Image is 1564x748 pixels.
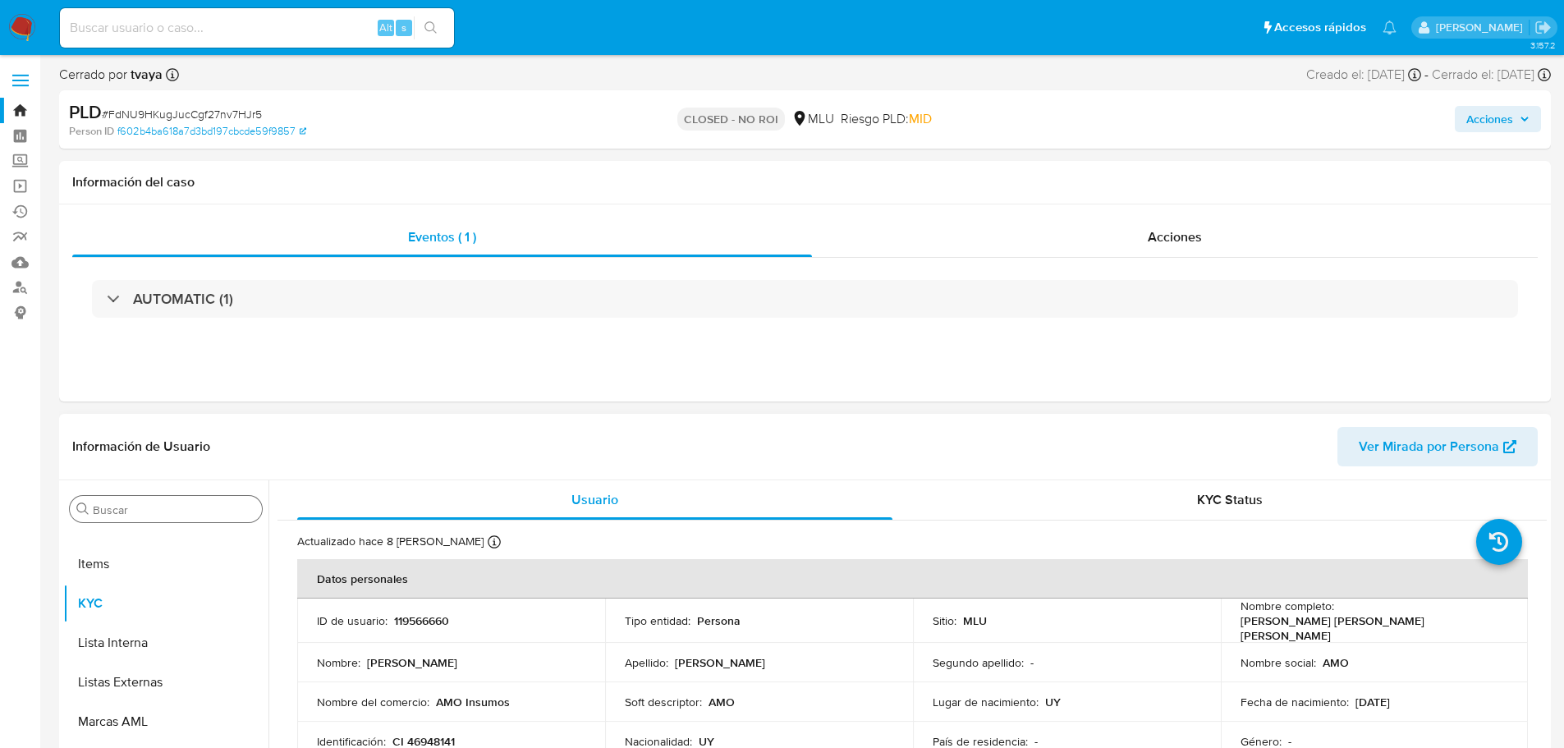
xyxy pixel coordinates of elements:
[1197,490,1263,509] span: KYC Status
[72,174,1538,190] h1: Información del caso
[1436,20,1529,35] p: giorgio.franco@mercadolibre.com
[133,290,233,308] h3: AUTOMATIC (1)
[72,438,210,455] h1: Información de Usuario
[297,534,484,549] p: Actualizado hace 8 [PERSON_NAME]
[791,110,834,128] div: MLU
[675,655,765,670] p: [PERSON_NAME]
[677,108,785,131] p: CLOSED - NO ROI
[117,124,306,139] a: f602b4ba618a7d3bd197cbcde59f9857
[1323,655,1349,670] p: AMO
[1241,613,1502,643] p: [PERSON_NAME] [PERSON_NAME] [PERSON_NAME]
[63,623,268,663] button: Lista Interna
[625,613,690,628] p: Tipo entidad :
[92,280,1518,318] div: AUTOMATIC (1)
[1045,695,1061,709] p: UY
[69,99,102,125] b: PLD
[63,663,268,702] button: Listas Externas
[1455,106,1541,132] button: Acciones
[1355,695,1390,709] p: [DATE]
[1424,66,1429,84] span: -
[571,490,618,509] span: Usuario
[933,695,1039,709] p: Lugar de nacimiento :
[1241,599,1334,613] p: Nombre completo :
[93,502,255,517] input: Buscar
[1359,427,1499,466] span: Ver Mirada por Persona
[697,613,741,628] p: Persona
[394,613,449,628] p: 119566660
[841,110,932,128] span: Riesgo PLD:
[909,109,932,128] span: MID
[69,124,114,139] b: Person ID
[1306,66,1421,84] div: Creado el: [DATE]
[317,655,360,670] p: Nombre :
[414,16,447,39] button: search-icon
[1383,21,1397,34] a: Notificaciones
[63,584,268,623] button: KYC
[933,613,956,628] p: Sitio :
[76,502,89,516] button: Buscar
[1534,19,1552,36] a: Salir
[63,544,268,584] button: Items
[59,66,163,84] span: Cerrado por
[60,17,454,39] input: Buscar usuario o caso...
[317,695,429,709] p: Nombre del comercio :
[1030,655,1034,670] p: -
[367,655,457,670] p: [PERSON_NAME]
[1274,19,1366,36] span: Accesos rápidos
[436,695,510,709] p: AMO Insumos
[63,702,268,741] button: Marcas AML
[1148,227,1202,246] span: Acciones
[401,20,406,35] span: s
[127,65,163,84] b: tvaya
[625,695,702,709] p: Soft descriptor :
[102,106,262,122] span: # FdNU9HKugJucCgf27nv7HJr5
[1432,66,1551,84] div: Cerrado el: [DATE]
[1337,427,1538,466] button: Ver Mirada por Persona
[1241,655,1316,670] p: Nombre social :
[297,559,1528,599] th: Datos personales
[963,613,987,628] p: MLU
[379,20,392,35] span: Alt
[317,613,388,628] p: ID de usuario :
[408,227,476,246] span: Eventos ( 1 )
[1466,106,1513,132] span: Acciones
[1241,695,1349,709] p: Fecha de nacimiento :
[933,655,1024,670] p: Segundo apellido :
[709,695,735,709] p: AMO
[625,655,668,670] p: Apellido :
